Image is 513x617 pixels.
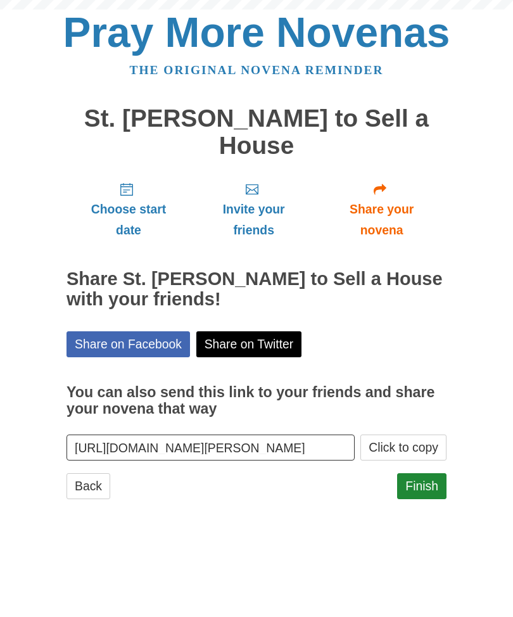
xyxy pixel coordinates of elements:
[66,269,446,310] h2: Share St. [PERSON_NAME] to Sell a House with your friends!
[360,435,446,461] button: Click to copy
[66,105,446,159] h1: St. [PERSON_NAME] to Sell a House
[329,199,434,241] span: Share your novena
[66,473,110,499] a: Back
[317,172,446,247] a: Share your novena
[66,331,190,357] a: Share on Facebook
[397,473,446,499] a: Finish
[79,199,178,241] span: Choose start date
[196,331,302,357] a: Share on Twitter
[191,172,317,247] a: Invite your friends
[130,63,384,77] a: The original novena reminder
[66,385,446,417] h3: You can also send this link to your friends and share your novena that way
[203,199,304,241] span: Invite your friends
[66,172,191,247] a: Choose start date
[63,9,450,56] a: Pray More Novenas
